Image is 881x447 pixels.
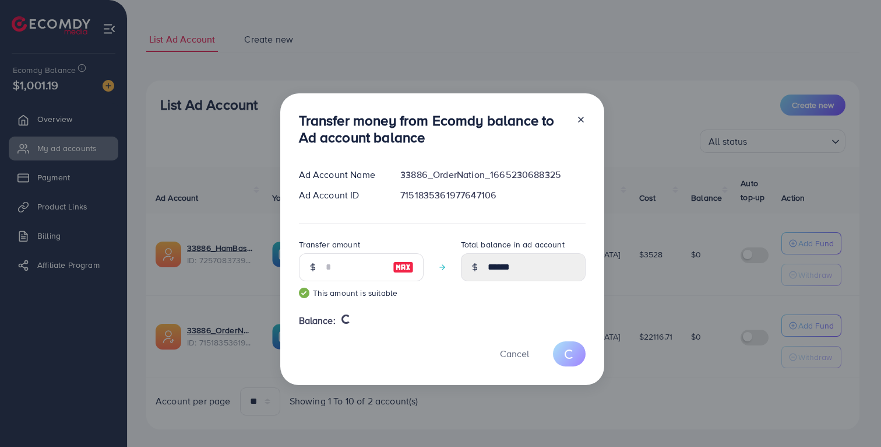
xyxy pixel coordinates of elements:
[299,112,567,146] h3: Transfer money from Ecomdy balance to Ad account balance
[391,188,594,202] div: 7151835361977647106
[299,314,336,327] span: Balance:
[290,168,392,181] div: Ad Account Name
[485,341,544,366] button: Cancel
[831,394,872,438] iframe: Chat
[461,239,565,250] label: Total balance in ad account
[299,239,360,250] label: Transfer amount
[299,288,309,298] img: guide
[393,260,414,274] img: image
[290,188,392,202] div: Ad Account ID
[500,347,529,360] span: Cancel
[299,287,424,299] small: This amount is suitable
[391,168,594,181] div: 33886_OrderNation_1665230688325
